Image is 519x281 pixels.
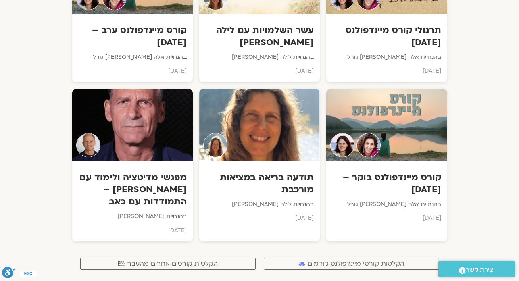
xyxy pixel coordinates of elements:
[78,66,187,76] p: [DATE]
[332,213,441,223] p: [DATE]
[78,171,187,208] h3: מפגשי מדיטציה ולימוד עם [PERSON_NAME] – התמודדות עם כאב
[308,260,404,267] span: הקלטות קורסי מיינדפולנס קודמים
[332,66,441,76] p: [DATE]
[264,258,439,270] a: הקלטות קורסי מיינדפולנס קודמים
[78,212,187,221] p: בהנחיית [PERSON_NAME]
[356,133,381,157] img: Teacher
[332,52,441,62] p: בהנחיית אלה [PERSON_NAME] גורל
[330,133,354,157] img: Teacher
[205,171,314,196] h3: תודעה בריאה במציאות מורכבת
[78,226,187,235] p: [DATE]
[205,52,314,62] p: בהנחיית לילה [PERSON_NAME]
[205,200,314,209] p: בהנחיית לילה [PERSON_NAME]
[332,200,441,209] p: בהנחיית אלה [PERSON_NAME] גורל
[205,24,314,48] h3: עשר השלמויות עם לילה [PERSON_NAME]
[127,260,218,267] span: הקלטות קורסים אחרים מהעבר
[78,24,187,48] h3: קורס מיינדפולנס ערב – [DATE]
[205,213,314,223] p: [DATE]
[332,24,441,48] h3: תרגולי קורס מיינדפולנס [DATE]
[438,261,515,277] a: יצירת קשר
[205,66,314,76] p: [DATE]
[466,264,495,275] span: יצירת קשר
[72,89,193,241] a: Teacherמפגשי מדיטציה ולימוד עם [PERSON_NAME] – התמודדות עם כאבבהנחיית [PERSON_NAME][DATE]
[203,133,227,157] img: Teacher
[326,89,447,241] a: TeacherTeacherקורס מיינדפולנס בוקר – [DATE]בהנחיית אלה [PERSON_NAME] גורל[DATE]
[199,89,320,241] a: Teacherתודעה בריאה במציאות מורכבתבהנחיית לילה [PERSON_NAME][DATE]
[78,52,187,62] p: בהנחיית אלה [PERSON_NAME] גורל
[76,133,100,157] img: Teacher
[80,258,256,270] a: הקלטות קורסים אחרים מהעבר
[332,171,441,196] h3: קורס מיינדפולנס בוקר – [DATE]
